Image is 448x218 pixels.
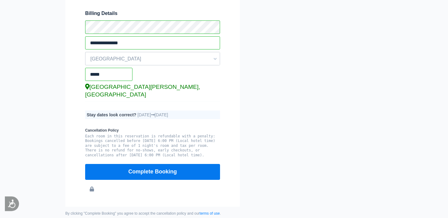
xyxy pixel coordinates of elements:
[85,83,220,99] div: [GEOGRAPHIC_DATA][PERSON_NAME], [GEOGRAPHIC_DATA]
[85,164,220,180] button: Complete Booking
[85,134,220,158] pre: Each room in this reservation is refundable with a penalty: Bookings cancelled before [DATE] 6:00...
[65,211,240,216] small: By clicking "Complete Booking" you agree to accept the cancellation policy and our .
[85,54,220,64] span: [GEOGRAPHIC_DATA]
[85,128,220,133] b: Cancellation Policy
[200,211,220,216] a: terms of use
[87,112,136,117] b: Stay dates look correct?
[85,10,220,17] span: Billing Details
[138,112,168,117] span: [DATE] [DATE]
